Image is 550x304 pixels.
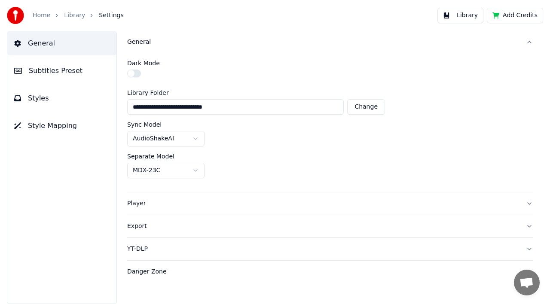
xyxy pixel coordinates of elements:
[33,11,50,20] a: Home
[127,53,533,192] div: General
[99,11,123,20] span: Settings
[127,199,519,208] div: Player
[28,38,55,49] span: General
[7,31,116,55] button: General
[127,245,519,253] div: YT-DLP
[7,86,116,110] button: Styles
[127,215,533,237] button: Export
[7,59,116,83] button: Subtitles Preset
[127,153,174,159] label: Separate Model
[127,268,519,276] div: Danger Zone
[127,222,519,231] div: Export
[347,99,385,115] button: Change
[28,121,77,131] span: Style Mapping
[127,90,385,96] label: Library Folder
[127,31,533,53] button: General
[28,93,49,103] span: Styles
[514,270,540,295] div: Open chat
[127,122,162,128] label: Sync Model
[7,114,116,138] button: Style Mapping
[487,8,543,23] button: Add Credits
[64,11,85,20] a: Library
[7,7,24,24] img: youka
[127,238,533,260] button: YT-DLP
[127,38,519,46] div: General
[33,11,124,20] nav: breadcrumb
[29,66,82,76] span: Subtitles Preset
[127,60,160,66] label: Dark Mode
[437,8,483,23] button: Library
[127,192,533,215] button: Player
[127,261,533,283] button: Danger Zone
